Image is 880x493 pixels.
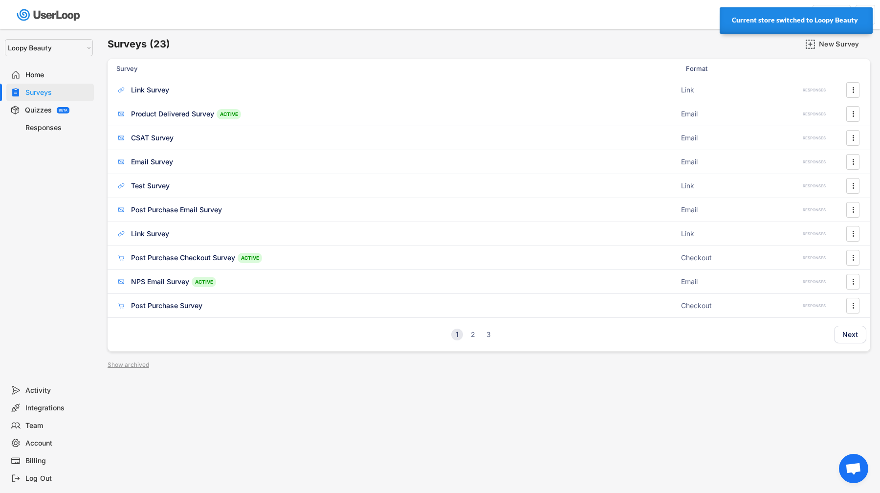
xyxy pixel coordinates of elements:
text:  [852,157,854,167]
div: RESPONSES [803,303,826,309]
text:  [852,180,854,191]
div: Checkout [681,301,779,311]
button:  [848,131,858,145]
div: Link [681,181,779,191]
button:  [848,226,858,241]
div: Link [681,85,779,95]
text:  [852,252,854,263]
div: Email [681,133,779,143]
div: RESPONSES [803,183,826,189]
div: ACTIVE [238,253,262,263]
div: Email Survey [131,157,173,167]
button:  [848,274,858,289]
div: Home [25,70,90,80]
div: New Survey [819,40,868,48]
div: ACTIVE [192,277,216,287]
div: 3 [483,331,494,338]
div: Billing [25,456,90,466]
div: Responses [25,123,90,133]
div: 1 [451,331,463,338]
text:  [852,300,854,311]
div: Format [686,64,784,73]
div: RESPONSES [803,279,826,285]
div: Link [681,229,779,239]
div: Integrations [25,403,90,413]
img: userloop-logo-01.svg [15,5,84,25]
div: 2 [467,331,479,338]
button:  [848,155,858,169]
button:  [848,298,858,313]
button:  [848,107,858,121]
h6: Surveys (23) [108,38,170,51]
div: RESPONSES [803,231,826,237]
div: Team [25,421,90,430]
div: Account [25,439,90,448]
div: RESPONSES [803,207,826,213]
div: Email [681,277,779,287]
button: Next [834,326,866,343]
div: ACTIVE [217,109,241,119]
text:  [852,133,854,143]
div: RESPONSES [803,135,826,141]
button:  [848,202,858,217]
div: Link Survey [131,229,169,239]
div: Log Out [25,474,90,483]
div: Checkout [681,253,779,263]
strong: Current store switched to Loopy Beauty [732,16,858,24]
div: RESPONSES [803,255,826,261]
div: RESPONSES [803,159,826,165]
div: Email [681,157,779,167]
button:  [848,250,858,265]
div: RESPONSES [803,112,826,117]
text:  [852,228,854,239]
div: Survey [116,64,680,73]
div: Show archived [108,362,149,368]
div: Link Survey [131,85,169,95]
img: AddMajor.svg [805,39,815,49]
text:  [852,85,854,95]
div: Product Delivered Survey [131,109,214,119]
text:  [852,109,854,119]
div: Post Purchase Email Survey [131,205,222,215]
div: Quizzes [25,106,52,115]
div: Test Survey [131,181,170,191]
div: RESPONSES [803,88,826,93]
div: Surveys [25,88,90,97]
text:  [852,276,854,287]
div: Email [681,109,779,119]
div: Email [681,205,779,215]
button:  [848,83,858,97]
text:  [852,204,854,215]
button:  [848,179,858,193]
div: NPS Email Survey [131,277,189,287]
div: BETA [59,109,67,112]
div: CSAT Survey [131,133,174,143]
div: Open chat [839,454,868,483]
div: Post Purchase Checkout Survey [131,253,235,263]
div: Post Purchase Survey [131,301,202,311]
div: Activity [25,386,90,395]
